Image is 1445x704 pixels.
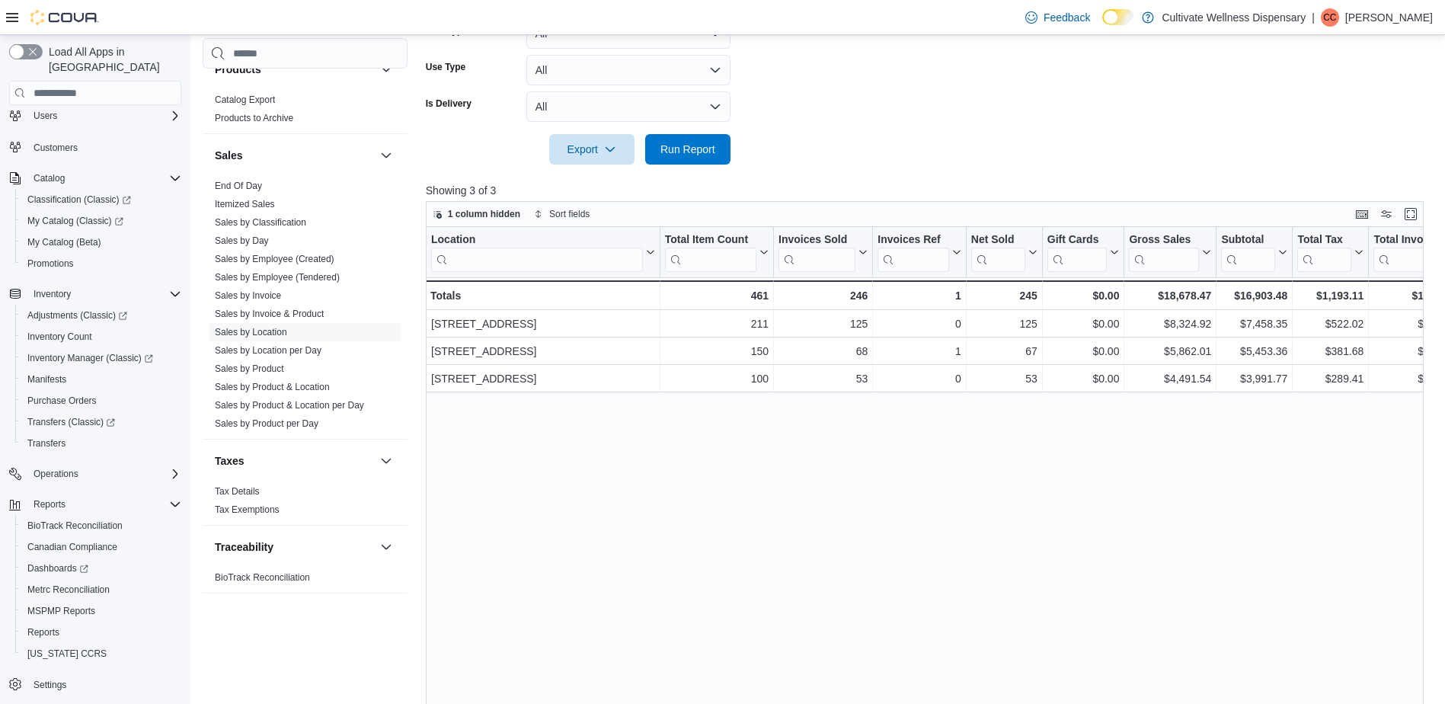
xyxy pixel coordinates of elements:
button: Invoices Sold [778,233,868,272]
a: Transfers [21,434,72,453]
span: Operations [27,465,181,483]
button: Metrc Reconciliation [15,579,187,600]
span: Tax Exemptions [215,504,280,516]
span: My Catalog (Beta) [27,236,101,248]
a: Adjustments (Classic) [15,305,187,326]
a: Reports [21,623,66,642]
a: Purchase Orders [21,392,103,410]
button: Inventory Count [15,326,187,347]
button: Net Sold [971,233,1037,272]
a: Sales by Location per Day [215,345,321,356]
p: [PERSON_NAME] [1345,8,1433,27]
span: Dashboards [27,562,88,574]
a: BioTrack Reconciliation [21,517,129,535]
div: $0.00 [1047,370,1120,388]
div: 68 [778,342,868,360]
div: $0.00 [1047,342,1120,360]
span: Sales by Product per Day [215,418,318,430]
span: Transfers [27,437,66,450]
button: Sort fields [528,205,596,223]
a: Catalog Export [215,94,275,105]
span: Users [27,107,181,125]
div: 211 [664,315,768,333]
span: Transfers (Classic) [27,416,115,428]
span: MSPMP Reports [27,605,95,617]
div: 53 [778,370,868,388]
a: Inventory Count [21,328,98,346]
span: 1 column hidden [448,208,520,220]
span: Run Report [660,142,715,157]
a: Manifests [21,370,72,389]
button: Catalog [3,168,187,189]
div: Net Sold [971,233,1025,248]
a: Settings [27,676,72,694]
span: Sales by Employee (Created) [215,253,334,265]
button: All [526,91,730,122]
span: Washington CCRS [21,645,181,663]
span: Customers [34,142,78,154]
span: Adjustments (Classic) [27,309,127,322]
button: 1 column hidden [427,205,526,223]
a: End Of Day [215,181,262,191]
span: Reports [27,626,59,638]
button: Products [215,62,374,77]
button: Customers [3,136,187,158]
div: Products [203,91,408,133]
button: Catalog [27,169,71,187]
div: $5,453.36 [1221,342,1287,360]
a: Sales by Product & Location [215,382,330,392]
button: Enter fullscreen [1402,205,1420,223]
span: Inventory Manager (Classic) [27,352,153,364]
span: Catalog [34,172,65,184]
span: Promotions [21,254,181,273]
button: Canadian Compliance [15,536,187,558]
h3: Traceability [215,539,273,555]
div: 0 [878,315,961,333]
span: Sales by Product & Location per Day [215,399,364,411]
span: Transfers (Classic) [21,413,181,431]
div: [STREET_ADDRESS] [431,342,655,360]
a: Transfers (Classic) [15,411,187,433]
div: Gift Card Sales [1047,233,1108,272]
div: $0.00 [1047,315,1120,333]
span: Products to Archive [215,112,293,124]
span: Canadian Compliance [21,538,181,556]
a: Sales by Invoice [215,290,281,301]
a: Dashboards [15,558,187,579]
button: Operations [3,463,187,485]
input: Dark Mode [1102,9,1134,25]
button: Transfers [15,433,187,454]
a: Classification (Classic) [15,189,187,210]
button: Traceability [377,538,395,556]
a: Promotions [21,254,80,273]
span: Promotions [27,258,74,270]
a: BioTrack Reconciliation [215,572,310,583]
div: Invoices Sold [778,233,855,248]
span: Sales by Location per Day [215,344,321,357]
div: $5,862.01 [1129,342,1211,360]
div: Invoices Sold [778,233,855,272]
button: Sales [377,146,395,165]
div: Location [431,233,643,272]
span: Transfers [21,434,181,453]
button: Total Tax [1297,233,1363,272]
a: Inventory Manager (Classic) [21,349,159,367]
span: Sales by Classification [215,216,306,229]
a: Canadian Compliance [21,538,123,556]
button: Reports [27,495,72,514]
button: Sales [215,148,374,163]
span: Catalog [27,169,181,187]
button: My Catalog (Beta) [15,232,187,253]
button: Inventory [3,283,187,305]
div: Total Item Count [664,233,756,272]
div: 100 [664,370,768,388]
span: Inventory Count [21,328,181,346]
span: Inventory [34,288,71,300]
a: Feedback [1019,2,1096,33]
span: Sort fields [549,208,590,220]
button: Reports [3,494,187,515]
div: $0.00 [1047,286,1120,305]
a: Tax Exemptions [215,504,280,515]
h3: Products [215,62,261,77]
a: Sales by Employee (Created) [215,254,334,264]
